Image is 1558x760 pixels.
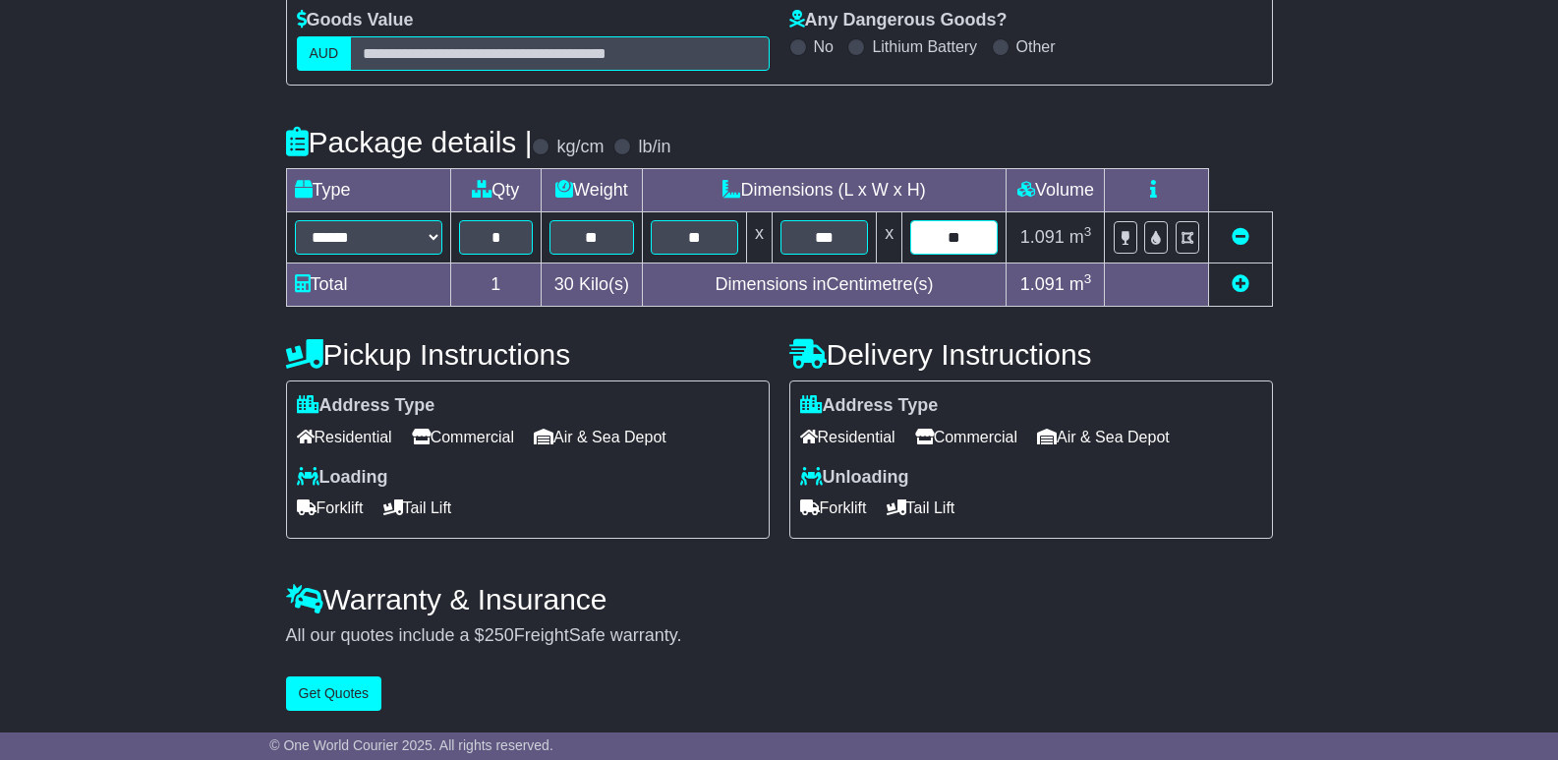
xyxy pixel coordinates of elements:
[542,169,643,212] td: Weight
[450,169,542,212] td: Qty
[534,422,666,452] span: Air & Sea Depot
[800,467,909,489] label: Unloading
[450,263,542,307] td: 1
[1007,169,1105,212] td: Volume
[746,212,772,263] td: x
[412,422,514,452] span: Commercial
[297,395,435,417] label: Address Type
[877,212,902,263] td: x
[1020,274,1065,294] span: 1.091
[1069,227,1092,247] span: m
[1232,227,1249,247] a: Remove this item
[800,493,867,523] span: Forklift
[1084,271,1092,286] sup: 3
[1037,422,1170,452] span: Air & Sea Depot
[485,625,514,645] span: 250
[1016,37,1056,56] label: Other
[286,169,450,212] td: Type
[286,625,1273,647] div: All our quotes include a $ FreightSafe warranty.
[542,263,643,307] td: Kilo(s)
[286,126,533,158] h4: Package details |
[642,263,1007,307] td: Dimensions in Centimetre(s)
[887,493,955,523] span: Tail Lift
[286,676,382,711] button: Get Quotes
[554,274,574,294] span: 30
[383,493,452,523] span: Tail Lift
[1084,224,1092,239] sup: 3
[297,493,364,523] span: Forklift
[286,583,1273,615] h4: Warranty & Insurance
[1232,274,1249,294] a: Add new item
[800,422,895,452] span: Residential
[915,422,1017,452] span: Commercial
[286,338,770,371] h4: Pickup Instructions
[642,169,1007,212] td: Dimensions (L x W x H)
[1069,274,1092,294] span: m
[297,10,414,31] label: Goods Value
[297,36,352,71] label: AUD
[789,338,1273,371] h4: Delivery Instructions
[269,737,553,753] span: © One World Courier 2025. All rights reserved.
[638,137,670,158] label: lb/in
[814,37,834,56] label: No
[872,37,977,56] label: Lithium Battery
[556,137,604,158] label: kg/cm
[789,10,1008,31] label: Any Dangerous Goods?
[286,263,450,307] td: Total
[297,422,392,452] span: Residential
[297,467,388,489] label: Loading
[1020,227,1065,247] span: 1.091
[800,395,939,417] label: Address Type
